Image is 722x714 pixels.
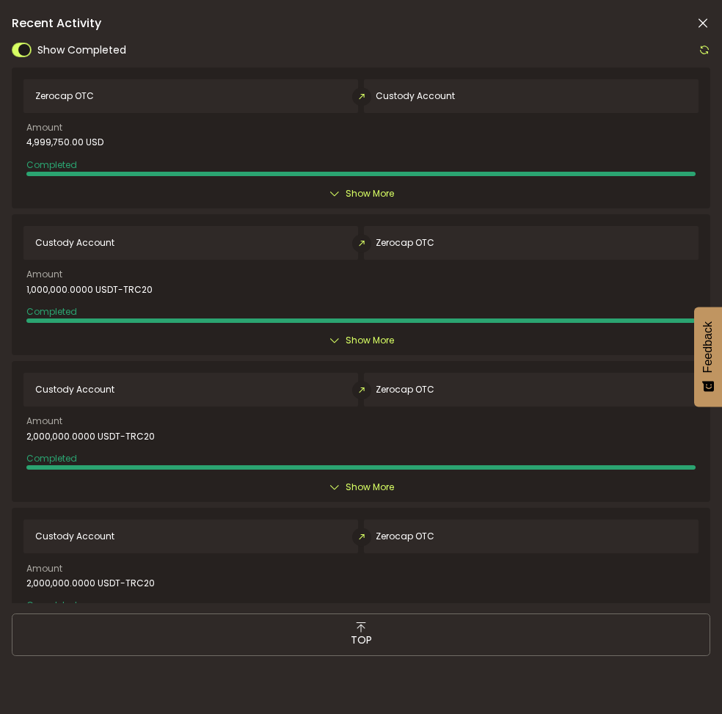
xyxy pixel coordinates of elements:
[346,480,394,495] span: Show More
[35,385,114,395] span: Custody Account
[376,531,434,542] span: Zerocap OTC
[26,417,62,426] span: Amount
[26,452,77,465] span: Completed
[26,159,77,171] span: Completed
[376,91,455,101] span: Custody Account
[37,43,126,58] span: Show Completed
[376,238,434,248] span: Zerocap OTC
[346,333,394,348] span: Show More
[35,238,114,248] span: Custody Account
[694,307,722,407] button: Feedback - Show survey
[26,431,155,442] span: 2,000,000.0000 USDT-TRC20
[26,137,103,147] span: 4,999,750.00 USD
[26,564,62,573] span: Amount
[346,186,394,201] span: Show More
[26,305,77,318] span: Completed
[35,531,114,542] span: Custody Account
[546,555,722,714] div: 聊天小工具
[546,555,722,714] iframe: Chat Widget
[701,321,715,373] span: Feedback
[351,633,372,648] span: TOP
[26,599,77,611] span: Completed
[376,385,434,395] span: Zerocap OTC
[26,123,62,132] span: Amount
[26,578,155,589] span: 2,000,000.0000 USDT-TRC20
[26,285,153,295] span: 1,000,000.0000 USDT-TRC20
[35,91,94,101] span: Zerocap OTC
[26,270,62,279] span: Amount
[12,18,101,29] span: Recent Activity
